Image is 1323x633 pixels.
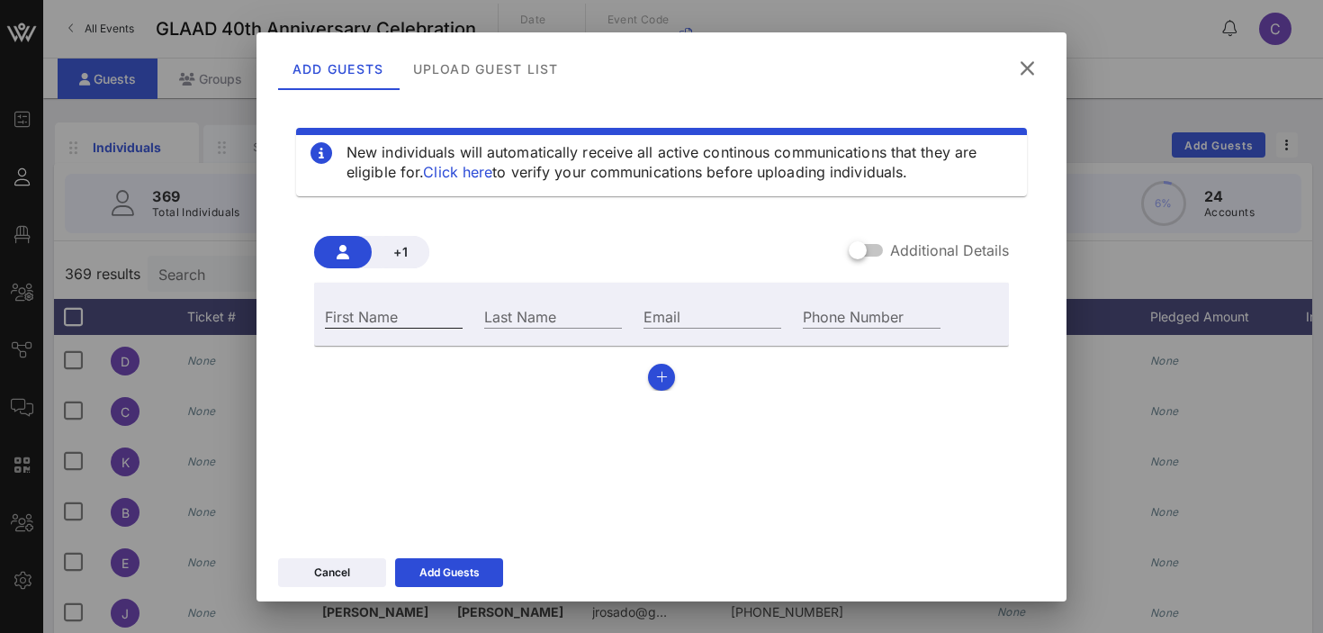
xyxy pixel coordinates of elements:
div: Upload Guest List [399,47,573,90]
button: Cancel [278,558,386,587]
div: Add Guests [278,47,399,90]
div: Add Guests [419,564,480,582]
button: Add Guests [395,558,503,587]
button: +1 [372,236,429,268]
a: Click here [423,163,492,181]
div: Cancel [314,564,350,582]
label: Additional Details [890,241,1009,259]
div: New individuals will automatically receive all active continous communications that they are elig... [346,142,1012,182]
span: +1 [386,244,415,259]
